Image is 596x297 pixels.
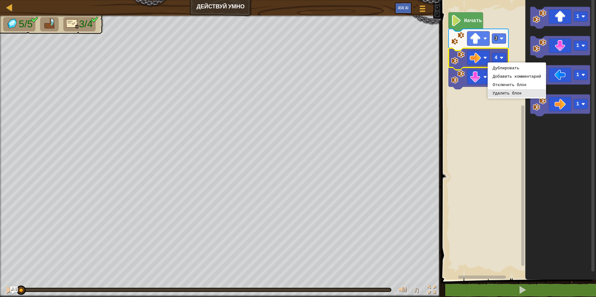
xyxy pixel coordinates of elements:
[10,286,18,294] button: Ask AI
[40,17,59,31] li: Иди к кресту
[19,18,33,30] span: 5/5
[397,284,409,297] button: Регулировать громкость
[464,18,482,24] text: Начать
[493,91,541,96] div: Удалить блок
[494,36,498,41] text: 3
[413,285,420,295] span: ♫
[576,43,580,48] text: 1
[398,5,409,11] span: Ask AI
[576,101,580,107] text: 1
[576,72,580,78] text: 1
[3,17,35,31] li: Соберите драгоценные камни.
[415,2,430,17] button: Показать меню игры
[426,284,438,297] button: Переключить полноэкранный режим
[79,18,93,30] span: 3/4
[3,284,16,297] button: Ctrl + P: Pause
[576,14,580,19] text: 1
[493,66,541,71] div: Дублировать
[493,83,541,87] div: Отключить блок
[395,2,412,14] button: Ask AI
[493,74,541,79] div: Добавить комментарий
[63,17,96,31] li: Только три строки кода
[412,284,423,297] button: ♫
[494,55,498,61] text: 4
